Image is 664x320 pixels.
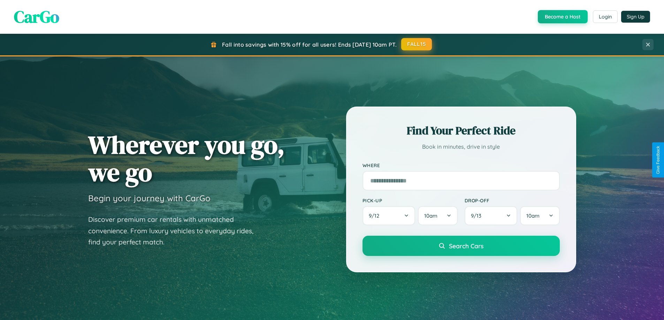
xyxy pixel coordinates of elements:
h3: Begin your journey with CarGo [88,193,211,203]
button: Search Cars [362,236,560,256]
label: Pick-up [362,197,458,203]
button: 10am [520,206,559,225]
span: 10am [526,212,540,219]
button: 10am [418,206,457,225]
span: Fall into savings with 15% off for all users! Ends [DATE] 10am PT. [222,41,397,48]
label: Drop-off [465,197,560,203]
button: 9/13 [465,206,518,225]
span: 10am [424,212,437,219]
span: Search Cars [449,242,483,250]
button: FALL15 [401,38,432,50]
span: CarGo [14,5,59,28]
p: Book in minutes, drive in style [362,142,560,152]
span: 9 / 12 [369,212,383,219]
h2: Find Your Perfect Ride [362,123,560,138]
button: Sign Up [621,11,650,23]
p: Discover premium car rentals with unmatched convenience. From luxury vehicles to everyday rides, ... [88,214,262,248]
label: Where [362,162,560,168]
button: 9/12 [362,206,415,225]
h1: Wherever you go, we go [88,131,285,186]
button: Become a Host [538,10,588,23]
button: Login [593,10,618,23]
div: Give Feedback [656,146,661,174]
span: 9 / 13 [471,212,485,219]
